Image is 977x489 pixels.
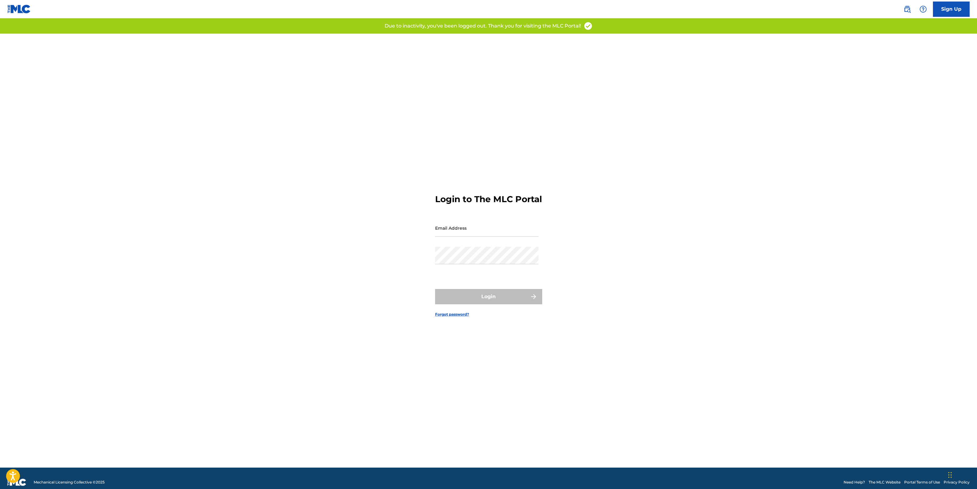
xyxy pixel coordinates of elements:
a: Forgot password? [435,312,469,317]
div: Drag [948,466,952,484]
img: MLC Logo [7,5,31,13]
div: Help [917,3,929,15]
iframe: Chat Widget [946,460,977,489]
a: Need Help? [844,480,865,485]
span: Mechanical Licensing Collective © 2025 [34,480,105,485]
img: search [904,6,911,13]
a: Portal Terms of Use [904,480,940,485]
a: Sign Up [933,2,970,17]
a: Public Search [901,3,913,15]
h3: Login to The MLC Portal [435,194,542,205]
a: Privacy Policy [944,480,970,485]
img: help [919,6,927,13]
img: access [584,21,593,31]
img: logo [7,479,26,486]
a: The MLC Website [869,480,901,485]
p: Due to inactivity, you've been logged out. Thank you for visiting the MLC Portal! [385,22,581,30]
